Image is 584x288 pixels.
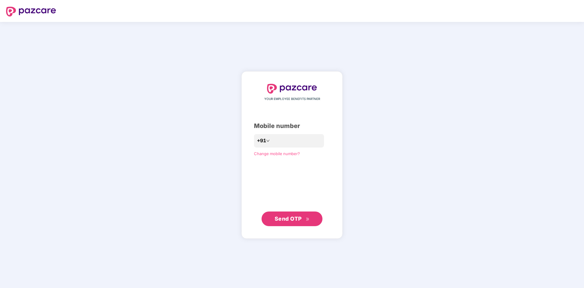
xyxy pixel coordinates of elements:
[266,139,270,143] span: down
[267,84,317,94] img: logo
[6,7,56,16] img: logo
[275,215,302,222] span: Send OTP
[257,137,266,144] span: +91
[254,121,330,131] div: Mobile number
[264,97,320,101] span: YOUR EMPLOYEE BENEFITS PARTNER
[306,217,310,221] span: double-right
[254,151,300,156] a: Change mobile number?
[262,212,322,226] button: Send OTPdouble-right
